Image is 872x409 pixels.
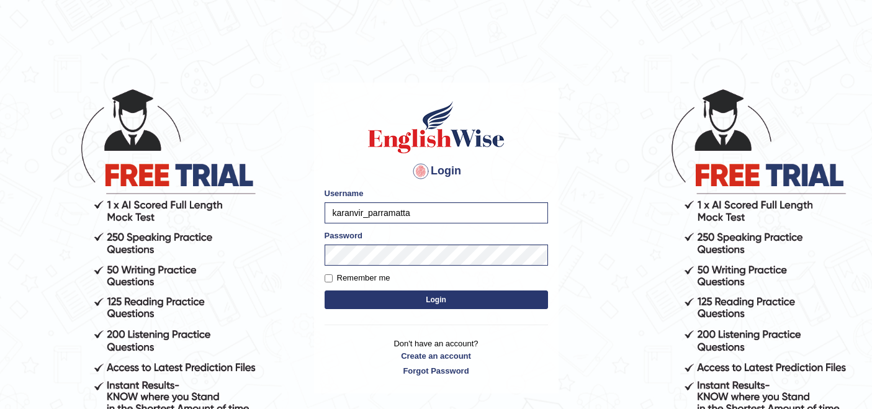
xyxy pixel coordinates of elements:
[325,365,548,377] a: Forgot Password
[325,272,390,284] label: Remember me
[325,161,548,181] h4: Login
[325,230,362,241] label: Password
[325,350,548,362] a: Create an account
[325,187,364,199] label: Username
[325,290,548,309] button: Login
[325,274,333,282] input: Remember me
[325,338,548,376] p: Don't have an account?
[366,99,507,155] img: Logo of English Wise sign in for intelligent practice with AI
